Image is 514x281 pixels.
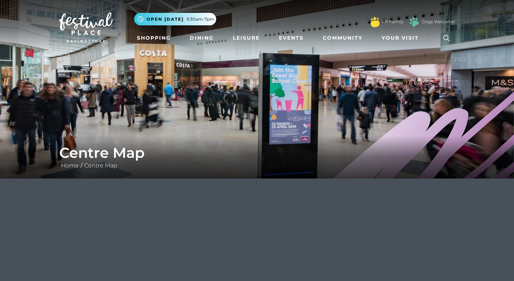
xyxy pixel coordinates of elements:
[147,16,184,22] span: Open [DATE]
[54,144,460,170] div: /
[320,31,365,45] a: Community
[382,19,403,25] a: FP Family
[187,31,217,45] a: Dining
[82,162,119,169] a: Centre Map
[134,13,216,25] button: Open [DATE] 9.30am-7pm
[59,144,455,161] h1: Centre Map
[422,19,455,25] a: Dogs Welcome!
[59,12,113,42] img: Festival Place Logo
[187,16,214,22] span: 9.30am-7pm
[230,31,263,45] a: Leisure
[276,31,306,45] a: Events
[379,31,425,45] a: Your Visit
[382,34,419,42] span: Your Visit
[134,31,174,45] a: Shopping
[59,162,81,169] a: Home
